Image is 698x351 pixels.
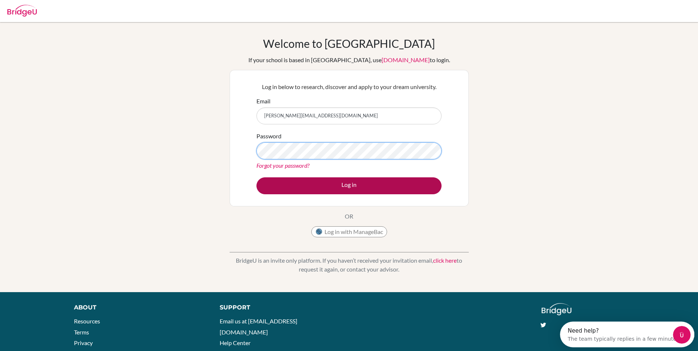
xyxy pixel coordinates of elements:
a: Resources [74,318,100,325]
a: click here [433,257,457,264]
a: Privacy [74,339,93,346]
a: Email us at [EMAIL_ADDRESS][DOMAIN_NAME] [220,318,297,336]
a: Help Center [220,339,251,346]
p: OR [345,212,353,221]
img: Bridge-U [7,5,37,17]
div: The team typically replies in a few minutes. [8,12,121,20]
a: Forgot your password? [256,162,309,169]
button: Log in [256,177,442,194]
iframe: Intercom live chat discovery launcher [560,322,694,347]
p: Log in below to research, discover and apply to your dream university. [256,82,442,91]
div: If your school is based in [GEOGRAPHIC_DATA], use to login. [248,56,450,64]
iframe: Intercom live chat [673,326,691,344]
div: About [74,303,203,312]
label: Email [256,97,270,106]
div: Support [220,303,340,312]
button: Log in with ManageBac [311,226,387,237]
label: Password [256,132,281,141]
a: Terms [74,329,89,336]
div: Open Intercom Messenger [3,3,142,23]
h1: Welcome to [GEOGRAPHIC_DATA] [263,37,435,50]
div: Need help? [8,6,121,12]
img: logo_white@2x-f4f0deed5e89b7ecb1c2cc34c3e3d731f90f0f143d5ea2071677605dd97b5244.png [542,303,571,315]
a: [DOMAIN_NAME] [382,56,430,63]
p: BridgeU is an invite only platform. If you haven’t received your invitation email, to request it ... [230,256,469,274]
